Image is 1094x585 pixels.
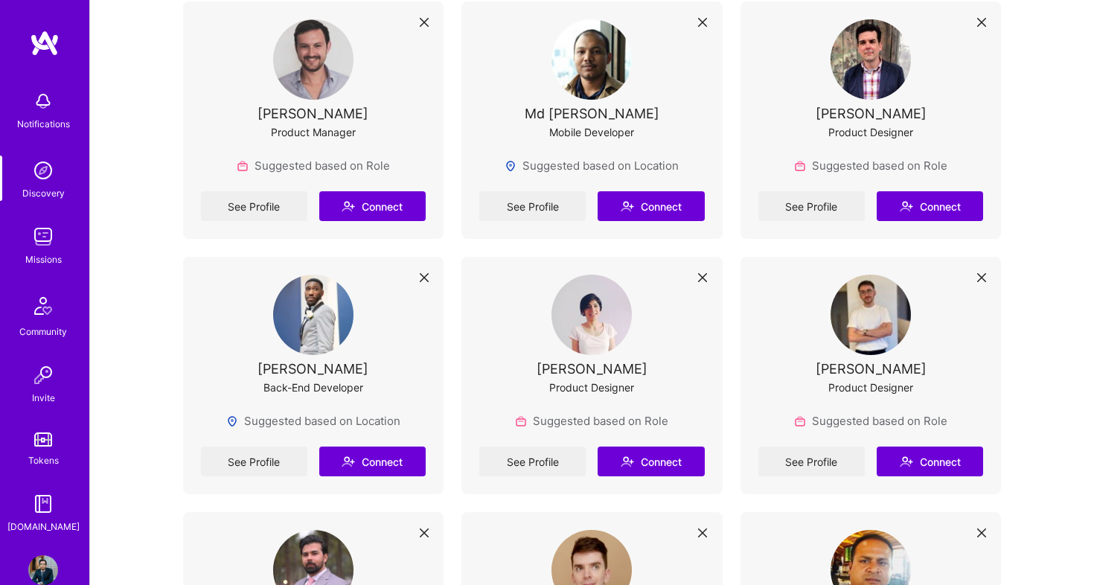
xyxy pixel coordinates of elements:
div: [PERSON_NAME] [537,361,647,377]
div: [PERSON_NAME] [257,106,368,121]
img: bell [28,86,58,116]
img: User Avatar [273,275,354,355]
div: Invite [32,390,55,406]
i: icon Close [698,528,707,537]
img: User Avatar [273,19,354,100]
div: Product Manager [271,124,356,140]
button: Connect [877,447,983,476]
div: Suggested based on Role [515,413,668,429]
i: icon Close [420,528,429,537]
img: User Avatar [551,275,632,355]
div: Discovery [22,185,65,201]
img: User Avatar [28,555,58,585]
a: See Profile [201,447,307,476]
div: Suggested based on Role [794,413,947,429]
img: User Avatar [831,19,911,100]
div: Back-End Developer [263,380,363,395]
i: icon Close [420,18,429,27]
button: Connect [319,191,426,221]
div: Md [PERSON_NAME] [525,106,659,121]
div: [PERSON_NAME] [816,361,927,377]
i: icon Connect [342,455,355,468]
div: Notifications [17,116,70,132]
i: icon Connect [621,199,634,213]
a: See Profile [758,191,865,221]
img: User Avatar [551,19,632,100]
div: [DOMAIN_NAME] [7,519,80,534]
i: icon Close [977,18,986,27]
img: Community [25,288,61,324]
img: guide book [28,489,58,519]
i: icon Close [698,273,707,282]
button: Connect [598,191,704,221]
button: Connect [319,447,426,476]
i: icon Connect [621,455,634,468]
button: Connect [598,447,704,476]
img: tokens [34,432,52,447]
div: Mobile Developer [549,124,634,140]
div: Community [19,324,67,339]
a: See Profile [479,191,586,221]
a: See Profile [201,191,307,221]
div: [PERSON_NAME] [816,106,927,121]
i: icon Connect [900,455,913,468]
i: icon Connect [900,199,913,213]
a: User Avatar [25,555,62,585]
img: User Avatar [831,275,911,355]
i: icon Connect [342,199,355,213]
img: Locations icon [505,160,516,172]
div: Suggested based on Role [237,158,390,173]
div: Tokens [28,453,59,468]
i: icon Close [420,273,429,282]
div: Product Designer [828,124,913,140]
img: Role icon [237,160,249,172]
div: [PERSON_NAME] [257,361,368,377]
a: See Profile [479,447,586,476]
a: See Profile [758,447,865,476]
div: Suggested based on Location [505,158,679,173]
img: teamwork [28,222,58,252]
div: Suggested based on Location [226,413,400,429]
img: Role icon [794,415,806,427]
img: Invite [28,360,58,390]
img: Locations icon [226,415,238,427]
div: Suggested based on Role [794,158,947,173]
i: icon Close [977,528,986,537]
div: Product Designer [828,380,913,395]
img: Role icon [515,415,527,427]
img: logo [30,30,60,57]
img: Role icon [794,160,806,172]
i: icon Close [977,273,986,282]
div: Missions [25,252,62,267]
div: Product Designer [549,380,634,395]
button: Connect [877,191,983,221]
img: discovery [28,156,58,185]
i: icon Close [698,18,707,27]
